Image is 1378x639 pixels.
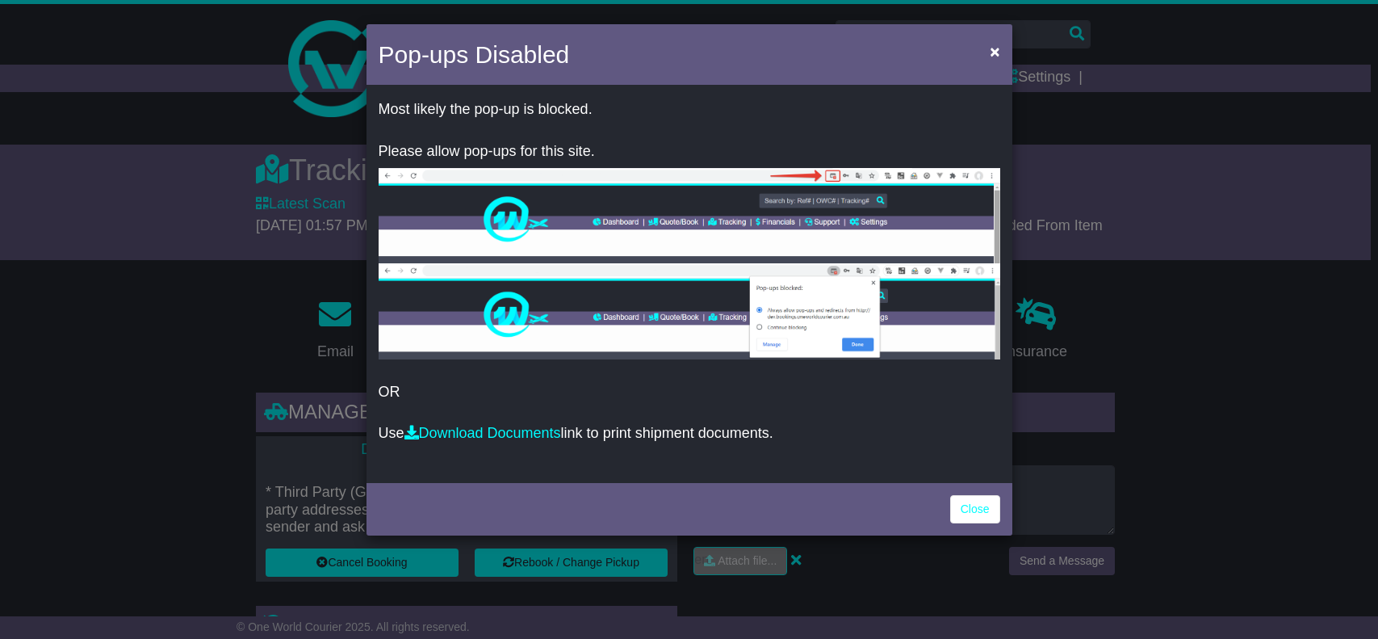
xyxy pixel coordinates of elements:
a: Close [950,495,1000,523]
h4: Pop-ups Disabled [379,36,570,73]
div: OR [366,89,1012,479]
img: allow-popup-1.png [379,168,1000,263]
span: × [990,42,999,61]
button: Close [982,35,1007,68]
p: Please allow pop-ups for this site. [379,143,1000,161]
p: Most likely the pop-up is blocked. [379,101,1000,119]
img: allow-popup-2.png [379,263,1000,359]
p: Use link to print shipment documents. [379,425,1000,443]
a: Download Documents [404,425,561,441]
